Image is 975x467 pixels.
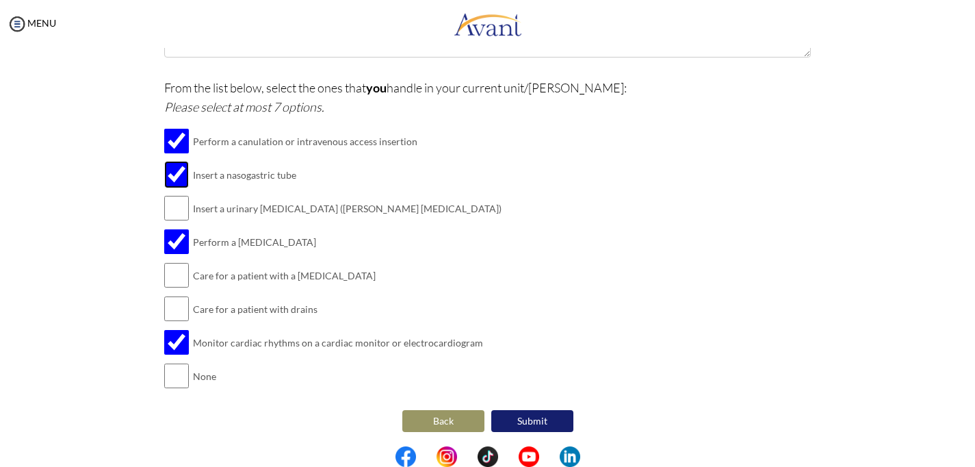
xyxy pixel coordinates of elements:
[193,125,502,158] td: Perform a canulation or intravenous access insertion
[193,225,502,259] td: Perform a [MEDICAL_DATA]
[491,410,573,432] button: Submit
[164,78,811,116] p: From the list below, select the ones that handle in your current unit/[PERSON_NAME]:
[193,326,502,359] td: Monitor cardiac rhythms on a cardiac monitor or electrocardiogram
[395,446,416,467] img: fb.png
[454,3,522,45] img: logo.png
[7,17,56,29] a: MENU
[539,446,560,467] img: blank.png
[164,99,324,114] i: Please select at most 7 options.
[193,158,502,192] td: Insert a nasogastric tube
[519,446,539,467] img: yt.png
[457,446,478,467] img: blank.png
[193,192,502,225] td: Insert a urinary [MEDICAL_DATA] ([PERSON_NAME] [MEDICAL_DATA])
[416,446,437,467] img: blank.png
[7,14,27,34] img: icon-menu.png
[193,359,502,393] td: None
[366,80,387,95] b: you
[402,410,484,432] button: Back
[560,446,580,467] img: li.png
[437,446,457,467] img: in.png
[193,259,502,292] td: Care for a patient with a [MEDICAL_DATA]
[478,446,498,467] img: tt.png
[193,292,502,326] td: Care for a patient with drains
[498,446,519,467] img: blank.png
